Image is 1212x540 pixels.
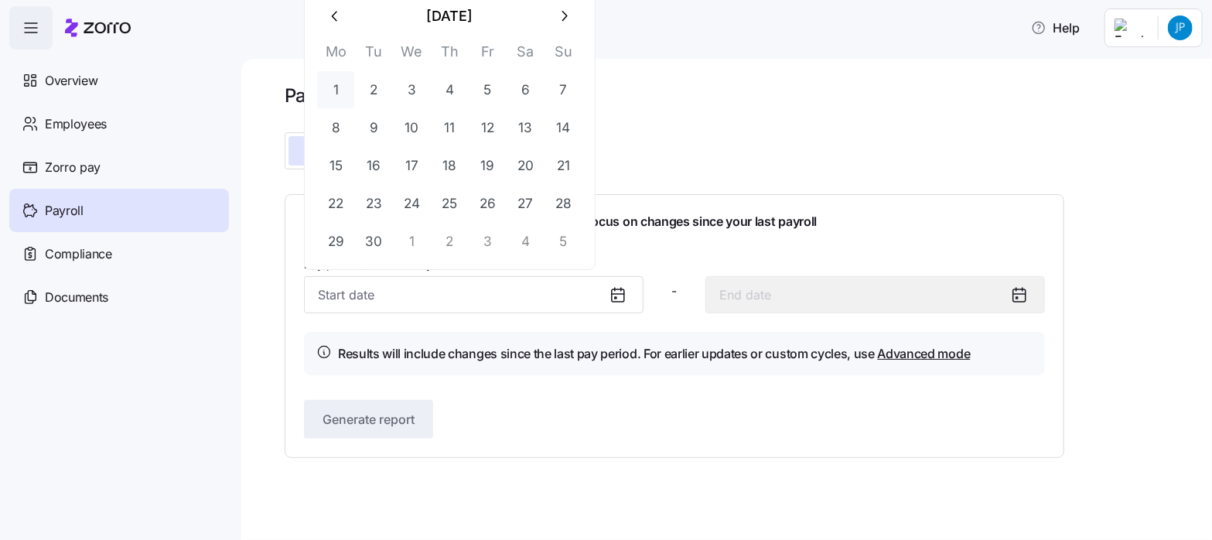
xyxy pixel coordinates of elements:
[469,185,506,222] button: 26 September 2025
[431,71,468,108] button: 4 September 2025
[393,185,430,222] button: 24 September 2025
[338,344,971,364] h4: Results will include changes since the last pay period. For earlier updates or custom cycles, use
[1168,15,1193,40] img: 4de1289c2919fdf7a84ae0ee27ab751b
[545,40,582,70] th: Su
[507,223,544,260] button: 4 October 2025
[393,40,431,70] th: We
[507,109,544,146] button: 13 September 2025
[317,40,355,70] th: Mo
[393,147,430,184] button: 17 September 2025
[9,59,229,102] a: Overview
[304,276,644,313] input: Start date
[545,109,582,146] button: 14 September 2025
[317,71,354,108] button: 1 September 2025
[285,84,1064,108] h1: Payroll report
[304,214,1045,230] h1: See pay period deductions/reimbursements, with focus on changes since your last payroll
[304,400,433,439] button: Generate report
[507,40,545,70] th: Sa
[317,223,354,260] button: 29 September 2025
[545,71,582,108] button: 7 September 2025
[355,71,392,108] button: 2 September 2025
[9,232,229,275] a: Compliance
[545,185,582,222] button: 28 September 2025
[393,223,430,260] button: 1 October 2025
[45,288,108,307] span: Documents
[507,147,544,184] button: 20 September 2025
[469,71,506,108] button: 5 September 2025
[705,276,1045,313] input: End date
[469,109,506,146] button: 12 September 2025
[317,109,354,146] button: 8 September 2025
[317,185,354,222] button: 22 September 2025
[469,223,506,260] button: 3 October 2025
[1019,12,1092,43] button: Help
[45,71,97,91] span: Overview
[545,223,582,260] button: 5 October 2025
[431,40,469,70] th: Th
[1115,19,1145,37] img: Employer logo
[355,223,392,260] button: 30 September 2025
[9,189,229,232] a: Payroll
[45,244,112,264] span: Compliance
[431,147,468,184] button: 18 September 2025
[431,109,468,146] button: 11 September 2025
[393,109,430,146] button: 10 September 2025
[507,185,544,222] button: 27 September 2025
[317,147,354,184] button: 15 September 2025
[1031,19,1080,37] span: Help
[45,114,107,134] span: Employees
[355,185,392,222] button: 23 September 2025
[469,147,506,184] button: 19 September 2025
[431,185,468,222] button: 25 September 2025
[469,40,507,70] th: Fr
[355,147,392,184] button: 16 September 2025
[672,282,678,301] span: -
[9,102,229,145] a: Employees
[393,71,430,108] button: 3 September 2025
[9,275,229,319] a: Documents
[355,40,393,70] th: Tu
[507,71,544,108] button: 6 September 2025
[45,201,84,220] span: Payroll
[9,145,229,189] a: Zorro pay
[323,410,415,429] span: Generate report
[878,346,971,361] a: Advanced mode
[545,147,582,184] button: 21 September 2025
[45,158,101,177] span: Zorro pay
[355,109,392,146] button: 9 September 2025
[431,223,468,260] button: 2 October 2025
